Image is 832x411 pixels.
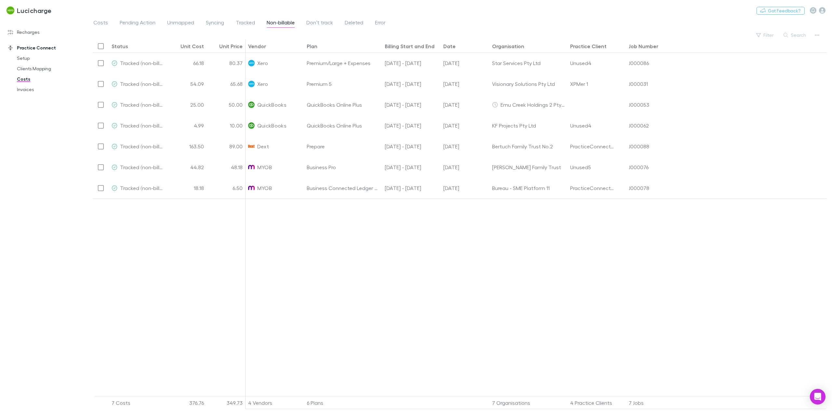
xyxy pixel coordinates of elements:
[304,115,382,136] div: QuickBooks Online Plus
[168,94,207,115] div: 25.00
[490,396,568,409] div: 7 Organisations
[120,19,155,28] span: Pending Action
[120,122,171,129] span: Tracked (non-billable)
[629,157,649,177] div: J000076
[10,74,91,84] a: Costs
[120,164,171,170] span: Tracked (non-billable)
[120,143,171,149] span: Tracked (non-billable)
[181,43,204,49] div: Unit Cost
[246,396,304,409] div: 4 Vendors
[304,53,382,74] div: Premium/Large + Expenses
[3,3,56,18] a: Lucicharge
[629,178,649,198] div: J000078
[207,94,246,115] div: 50.00
[304,94,382,115] div: QuickBooks Online Plus
[10,84,91,95] a: Invoices
[629,115,649,136] div: J000062
[248,143,255,150] img: Dext's Logo
[236,19,255,28] span: Tracked
[207,74,246,94] div: 65.68
[307,43,317,49] div: Plan
[219,43,243,49] div: Unit Price
[257,53,268,73] span: Xero
[492,157,565,177] div: [PERSON_NAME] Family Trust
[207,157,246,178] div: 48.18
[168,136,207,157] div: 163.50
[345,19,363,28] span: Deleted
[10,53,91,63] a: Setup
[382,157,441,178] div: 01 Jun - 30 Jun 24
[570,53,591,73] div: Unused4
[304,136,382,157] div: Prepare
[492,115,565,136] div: KF Projects Pty Ltd
[248,164,255,171] img: MYOB's Logo
[1,43,91,53] a: Practice Connect
[501,102,570,108] span: Emu Creek Holdings 2 Pty Ltd
[441,178,490,199] div: 03 Jun 2024
[248,60,255,66] img: Xero's Logo
[753,31,778,39] button: Filter
[248,122,255,129] img: QuickBooks's Logo
[385,43,435,49] div: Billing Start and End
[382,53,441,74] div: 13 Mar - 12 Apr 24
[207,396,246,409] div: 349.73
[629,136,649,157] div: J000088
[120,60,171,66] span: Tracked (non-billable)
[492,178,565,198] div: Bureau - SME Platform 11
[257,178,272,198] span: MYOB
[570,43,607,49] div: Practice Client
[112,43,128,49] div: Status
[570,157,591,177] div: Unused5
[492,53,565,73] div: Star Services Pty Ltd
[1,27,91,37] a: Recharges
[168,178,207,199] div: 18.18
[93,19,108,28] span: Costs
[7,7,14,14] img: Lucicharge's Logo
[810,389,825,404] div: Open Intercom Messenger
[382,94,441,115] div: 01 Aug - 01 Sep 24
[267,19,295,28] span: Non-billable
[207,178,246,199] div: 6.50
[629,94,649,115] div: J000053
[492,43,524,49] div: Organisation
[120,102,171,108] span: Tracked (non-billable)
[629,53,649,73] div: J000086
[168,74,207,94] div: 54.09
[168,115,207,136] div: 4.99
[441,157,490,178] div: 03 Jun 2024
[257,74,268,94] span: Xero
[207,136,246,157] div: 89.00
[168,53,207,74] div: 66.18
[257,94,287,115] span: QuickBooks
[757,7,805,15] button: Got Feedback?
[248,81,255,87] img: Xero's Logo
[568,396,626,409] div: 4 Practice Clients
[120,185,171,191] span: Tracked (non-billable)
[257,136,269,157] span: Dext
[304,74,382,94] div: Premium 5
[10,63,91,74] a: Clients Mapping
[109,396,168,409] div: 7 Costs
[382,115,441,136] div: 02 Jan - 02 Feb 25
[629,74,648,94] div: J000031
[304,178,382,199] div: Business Connected Ledger with Payroll
[382,136,441,157] div: 01 Jan - 31 Jan 24
[382,178,441,199] div: 01 Jun - 30 Jun 24
[443,43,456,49] div: Date
[120,81,171,87] span: Tracked (non-billable)
[441,136,490,157] div: 01 Jan 2024
[382,74,441,94] div: 13 Mar - 12 Apr 24
[248,185,255,191] img: MYOB's Logo
[207,53,246,74] div: 80.37
[570,136,615,157] div: PracticeConnector2
[570,74,588,94] div: XPMer 1
[441,74,490,94] div: 08 Jun 2024
[248,102,255,108] img: QuickBooks's Logo
[306,19,333,28] span: Don’t track
[304,396,382,409] div: 6 Plans
[441,115,490,136] div: 02 Jan 2025
[492,136,565,157] div: Bertuch Family Trust No.2
[207,115,246,136] div: 10.00
[168,157,207,178] div: 44.82
[629,43,658,49] div: Job Number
